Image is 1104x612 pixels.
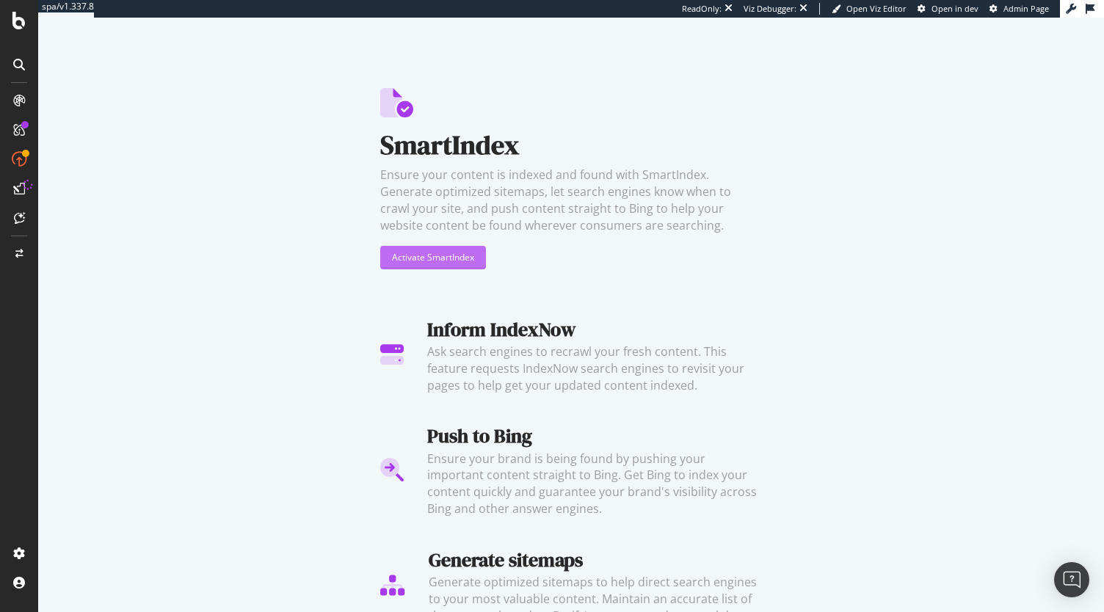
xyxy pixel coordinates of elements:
[744,3,796,15] div: Viz Debugger:
[427,343,762,394] div: Ask search engines to recrawl your fresh content. This feature requests IndexNow search engines t...
[846,3,907,14] span: Open Viz Editor
[380,88,413,117] img: SmartIndex
[832,3,907,15] a: Open Viz Editor
[392,251,474,263] div: Activate SmartIndex
[429,547,762,574] div: Generate sitemaps
[682,3,722,15] div: ReadOnly:
[989,3,1049,15] a: Admin Page
[427,316,762,343] div: Inform IndexNow
[380,167,762,233] div: Ensure your content is indexed and found with SmartIndex. Generate optimized sitemaps, let search...
[918,3,978,15] a: Open in dev
[427,451,762,517] div: Ensure your brand is being found by pushing your important content straight to Bing. Get Bing to ...
[931,3,978,14] span: Open in dev
[380,246,486,269] button: Activate SmartIndex
[380,423,404,517] img: Push to Bing
[1003,3,1049,14] span: Admin Page
[427,423,762,450] div: Push to Bing
[1054,562,1089,597] div: Open Intercom Messenger
[380,126,762,164] div: SmartIndex
[380,316,404,394] img: Inform IndexNow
